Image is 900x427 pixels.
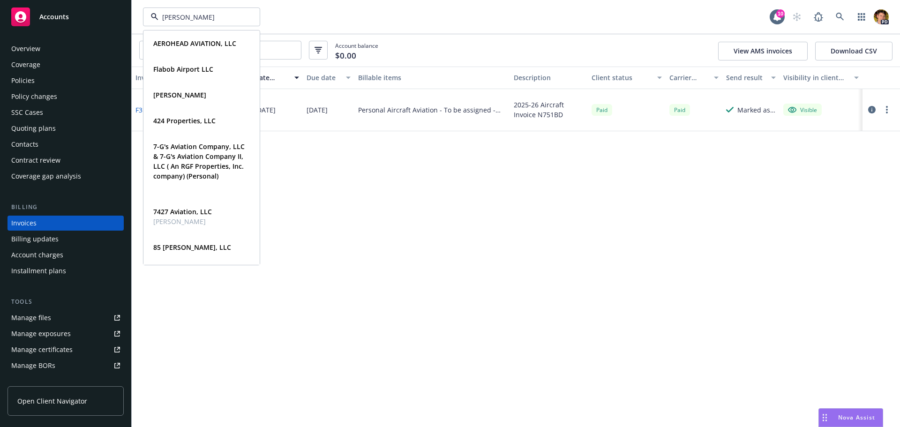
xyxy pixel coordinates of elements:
input: Filter by keyword [158,12,241,22]
div: Manage exposures [11,326,71,341]
div: Coverage [11,57,40,72]
button: Download CSV [815,42,892,60]
div: Marked as sent [737,105,776,115]
div: Description [514,73,584,82]
a: F3E7C77F [135,105,165,115]
div: Drag to move [819,409,831,427]
a: Manage BORs [7,358,124,373]
div: Manage certificates [11,342,73,357]
div: Manage BORs [11,358,55,373]
a: Manage exposures [7,326,124,341]
a: Installment plans [7,263,124,278]
div: Contract review [11,153,60,168]
div: Date issued [255,73,289,82]
a: Policies [7,73,124,88]
a: Switch app [852,7,871,26]
span: Open Client Navigator [17,396,87,406]
button: Description [510,67,588,89]
button: Nova Assist [818,408,883,427]
a: Billing updates [7,232,124,247]
strong: 7427 Aviation, LLC [153,207,212,216]
button: Billable items [354,67,510,89]
button: Date issued [251,67,303,89]
div: [DATE] [255,105,276,115]
button: Visibility in client dash [780,67,862,89]
div: Tools [7,297,124,307]
button: Due date [303,67,355,89]
div: 10 [776,9,785,18]
a: Contacts [7,137,124,152]
a: Start snowing [787,7,806,26]
img: photo [874,9,889,24]
a: Contract review [7,153,124,168]
span: [PERSON_NAME] [153,217,212,226]
a: Manage certificates [7,342,124,357]
div: Overview [11,41,40,56]
div: SSC Cases [11,105,43,120]
button: View AMS invoices [718,42,808,60]
div: Visibility in client dash [783,73,848,82]
div: Client status [592,73,652,82]
div: Manage files [11,310,51,325]
button: Carrier status [666,67,723,89]
span: Nova Assist [838,413,875,421]
strong: 7-G's Aviation Company, LLC & 7-G's Aviation Company II, LLC ( An RGF Properties, Inc. company) (... [153,142,245,180]
span: Account balance [335,42,378,59]
div: Personal Aircraft Aviation - To be assigned - 3144 - N7510DB, LLC - [DATE] 1740505307843 [358,105,506,115]
strong: AEROHEAD AVIATION, LLC [153,39,236,48]
a: Overview [7,41,124,56]
a: Report a Bug [809,7,828,26]
div: Account charges [11,247,63,262]
a: Search [831,7,849,26]
div: [DATE] [307,105,328,115]
a: Policy changes [7,89,124,104]
a: Coverage [7,57,124,72]
div: Send result [726,73,765,82]
div: Billable items [358,73,506,82]
a: SSC Cases [7,105,124,120]
div: Visible [788,105,817,114]
div: Invoices [11,216,37,231]
a: Invoices [7,216,124,231]
div: Contacts [11,137,38,152]
a: Summary of insurance [7,374,124,389]
div: Billing [7,202,124,212]
div: Paid [592,104,612,116]
div: 2025-26 Aircraft Invoice N751BD [514,100,584,120]
div: Policies [11,73,35,88]
a: Coverage gap analysis [7,169,124,184]
a: Account charges [7,247,124,262]
a: Accounts [7,4,124,30]
span: $0.00 [335,50,356,62]
a: Manage files [7,310,124,325]
button: Send result [722,67,780,89]
strong: Flabob Airport LLC [153,65,213,74]
a: Quoting plans [7,121,124,136]
div: Invoice ID [135,73,170,82]
div: Installment plans [11,263,66,278]
button: Invoice ID [132,67,184,89]
button: Client status [588,67,666,89]
div: Billing updates [11,232,59,247]
strong: 85 [PERSON_NAME], LLC [153,243,231,252]
div: Policy changes [11,89,57,104]
div: Quoting plans [11,121,56,136]
span: Accounts [39,13,69,21]
div: Coverage gap analysis [11,169,81,184]
div: Due date [307,73,341,82]
div: Summary of insurance [11,374,82,389]
div: Carrier status [669,73,709,82]
strong: 424 Properties, LLC [153,116,216,125]
strong: [PERSON_NAME] [153,90,206,99]
div: Paid [669,104,690,116]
